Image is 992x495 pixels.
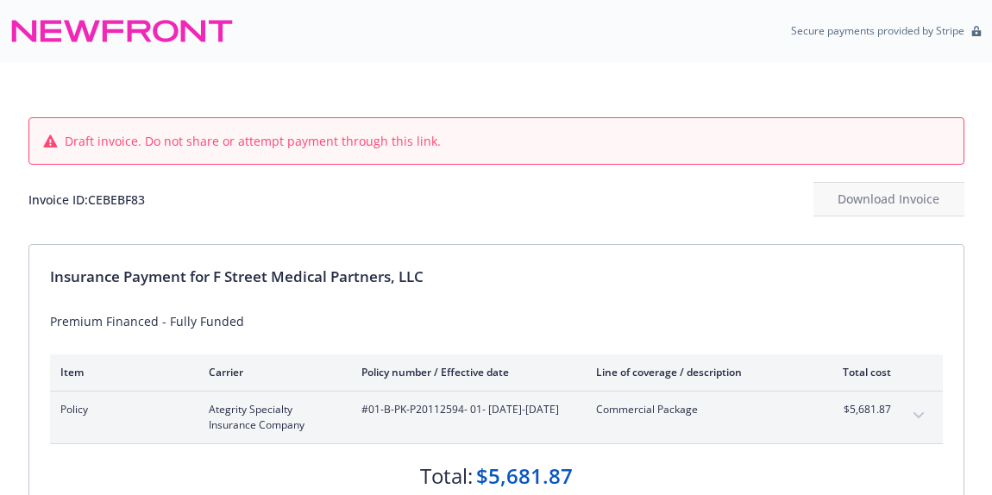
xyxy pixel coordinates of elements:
[361,365,568,379] div: Policy number / Effective date
[826,365,891,379] div: Total cost
[813,182,964,216] button: Download Invoice
[60,365,181,379] div: Item
[905,402,932,429] button: expand content
[50,266,943,288] div: Insurance Payment for F Street Medical Partners, LLC
[50,392,943,443] div: PolicyAtegrity Specialty Insurance Company#01-B-PK-P20112594- 01- [DATE]-[DATE]Commercial Package...
[65,132,441,150] span: Draft invoice. Do not share or attempt payment through this link.
[209,402,334,433] span: Ategrity Specialty Insurance Company
[813,183,964,216] div: Download Invoice
[596,402,799,417] span: Commercial Package
[60,402,181,417] span: Policy
[50,312,943,330] div: Premium Financed - Fully Funded
[361,402,568,417] span: #01-B-PK-P20112594- 01 - [DATE]-[DATE]
[209,365,334,379] div: Carrier
[791,23,964,38] p: Secure payments provided by Stripe
[826,402,891,417] span: $5,681.87
[596,365,799,379] div: Line of coverage / description
[420,461,473,491] div: Total:
[28,191,145,209] div: Invoice ID: CEBEBF83
[476,461,573,491] div: $5,681.87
